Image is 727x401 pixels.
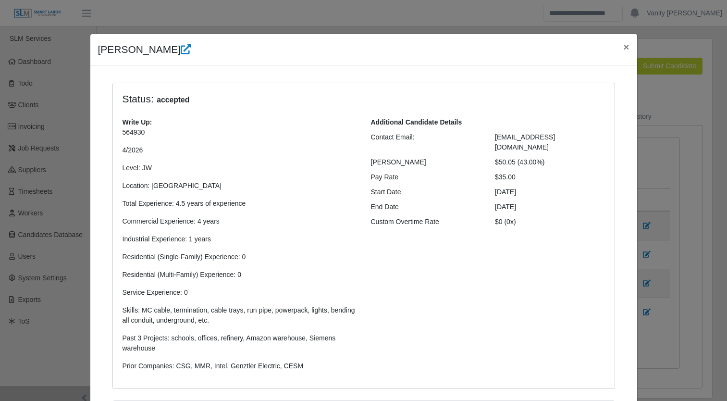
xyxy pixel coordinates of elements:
[123,163,357,173] p: Level: JW
[123,288,357,298] p: Service Experience: 0
[364,132,488,152] div: Contact Email:
[123,216,357,226] p: Commercial Experience: 4 years
[123,93,481,106] h4: Status:
[123,199,357,209] p: Total Experience: 4.5 years of experience
[123,127,357,138] p: 564930
[495,133,555,151] span: [EMAIL_ADDRESS][DOMAIN_NAME]
[364,202,488,212] div: End Date
[495,203,516,211] span: [DATE]
[495,218,516,226] span: $0 (0x)
[488,157,612,167] div: $50.05 (43.00%)
[488,187,612,197] div: [DATE]
[488,172,612,182] div: $35.00
[364,187,488,197] div: Start Date
[623,41,629,52] span: ×
[364,217,488,227] div: Custom Overtime Rate
[123,118,152,126] b: Write Up:
[123,181,357,191] p: Location: [GEOGRAPHIC_DATA]
[98,42,191,57] h4: [PERSON_NAME]
[123,234,357,244] p: Industrial Experience: 1 years
[123,145,357,155] p: 4/2026
[371,118,462,126] b: Additional Candidate Details
[123,270,357,280] p: Residential (Multi-Family) Experience: 0
[123,361,357,371] p: Prior Companies: CSG, MMR, Intel, Genztler Electric, CESM
[123,305,357,326] p: Skills: MC cable, termination, cable trays, run pipe, powerpack, lights, bending all conduit, und...
[616,34,637,60] button: Close
[154,94,193,106] span: accepted
[123,252,357,262] p: Residential (Single-Family) Experience: 0
[364,157,488,167] div: [PERSON_NAME]
[123,333,357,353] p: Past 3 Projects: schools, offices, refinery, Amazon warehouse, Siemens warehouse
[364,172,488,182] div: Pay Rate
